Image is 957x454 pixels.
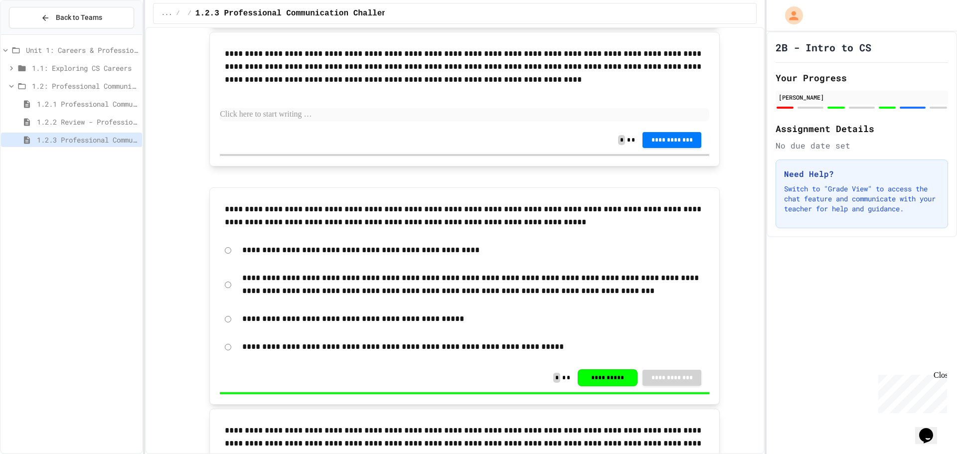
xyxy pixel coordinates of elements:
span: 1.2: Professional Communication [32,81,138,91]
div: [PERSON_NAME] [779,93,945,102]
h2: Assignment Details [776,122,948,136]
span: 1.2.2 Review - Professional Communication [37,117,138,127]
iframe: chat widget [874,371,947,413]
span: Unit 1: Careers & Professionalism [26,45,138,55]
span: / [188,9,191,17]
h3: Need Help? [784,168,940,180]
span: 1.2.1 Professional Communication [37,99,138,109]
h2: Your Progress [776,71,948,85]
h1: 2B - Intro to CS [776,40,871,54]
span: Back to Teams [56,12,102,23]
span: ... [161,9,172,17]
span: 1.2.3 Professional Communication Challenge [195,7,396,19]
span: / [176,9,179,17]
div: My Account [775,4,805,27]
span: 1.1: Exploring CS Careers [32,63,138,73]
p: Switch to "Grade View" to access the chat feature and communicate with your teacher for help and ... [784,184,940,214]
div: No due date set [776,140,948,151]
iframe: chat widget [915,414,947,444]
button: Back to Teams [9,7,134,28]
div: Chat with us now!Close [4,4,69,63]
span: 1.2.3 Professional Communication Challenge [37,135,138,145]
